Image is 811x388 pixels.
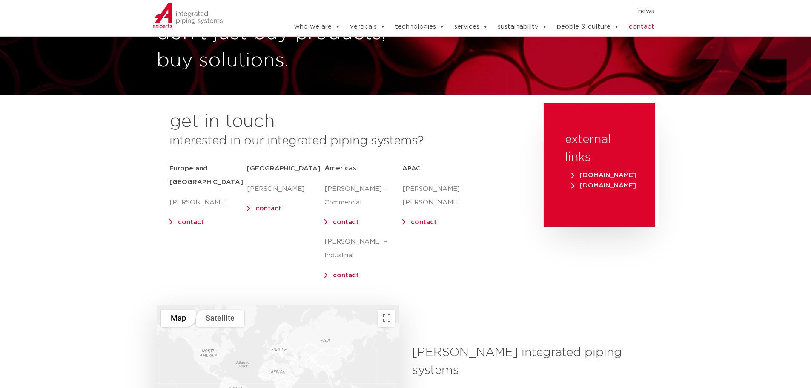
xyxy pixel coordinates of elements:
[247,182,324,196] p: [PERSON_NAME]
[395,18,445,35] a: technologies
[350,18,386,35] a: verticals
[571,182,636,189] span: [DOMAIN_NAME]
[196,310,244,327] button: Show satellite imagery
[402,182,480,210] p: [PERSON_NAME] [PERSON_NAME]
[565,131,634,167] h3: external links
[333,272,359,279] a: contact
[169,132,522,150] h3: interested in our integrated piping systems?
[629,18,654,35] a: contact
[294,18,341,35] a: who we are
[378,310,395,327] button: Toggle fullscreen view
[247,162,324,175] h5: [GEOGRAPHIC_DATA]
[569,172,638,178] a: [DOMAIN_NAME]
[169,196,247,210] p: [PERSON_NAME]
[498,18,547,35] a: sustainability
[412,344,648,379] h3: [PERSON_NAME] integrated piping systems
[169,112,275,132] h2: get in touch
[161,310,196,327] button: Show street map
[557,18,619,35] a: people & culture
[571,172,636,178] span: [DOMAIN_NAME]
[157,20,401,75] h1: don't just buy products, buy solutions.
[333,219,359,225] a: contact
[638,5,654,18] a: news
[411,219,437,225] a: contact
[402,162,480,175] h5: APAC
[255,205,281,212] a: contact
[324,165,356,172] span: Americas
[324,235,402,262] p: [PERSON_NAME] – Industrial
[324,182,402,210] p: [PERSON_NAME] – Commercial
[178,219,204,225] a: contact
[169,165,243,185] strong: Europe and [GEOGRAPHIC_DATA]
[454,18,488,35] a: services
[268,5,655,18] nav: Menu
[569,182,638,189] a: [DOMAIN_NAME]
